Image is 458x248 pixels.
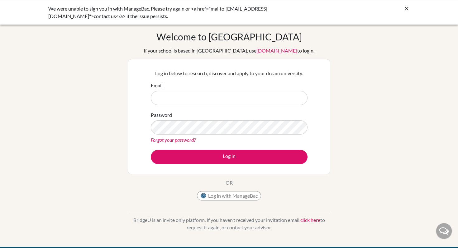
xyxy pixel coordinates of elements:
[14,4,27,10] span: Help
[197,191,261,200] button: Log in with ManageBac
[151,137,196,143] a: Forgot your password?
[156,31,302,42] h1: Welcome to [GEOGRAPHIC_DATA]
[151,111,172,119] label: Password
[151,70,308,77] p: Log in below to research, discover and apply to your dream university.
[48,5,316,20] div: We were unable to sign you in with ManageBac. Please try again or <a href="mailto:[EMAIL_ADDRESS]...
[128,216,330,231] p: BridgeU is an invite only platform. If you haven’t received your invitation email, to request it ...
[144,47,314,54] div: If your school is based in [GEOGRAPHIC_DATA], use to login.
[256,48,297,53] a: [DOMAIN_NAME]
[151,82,163,89] label: Email
[151,150,308,164] button: Log in
[300,217,320,223] a: click here
[226,179,233,186] p: OR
